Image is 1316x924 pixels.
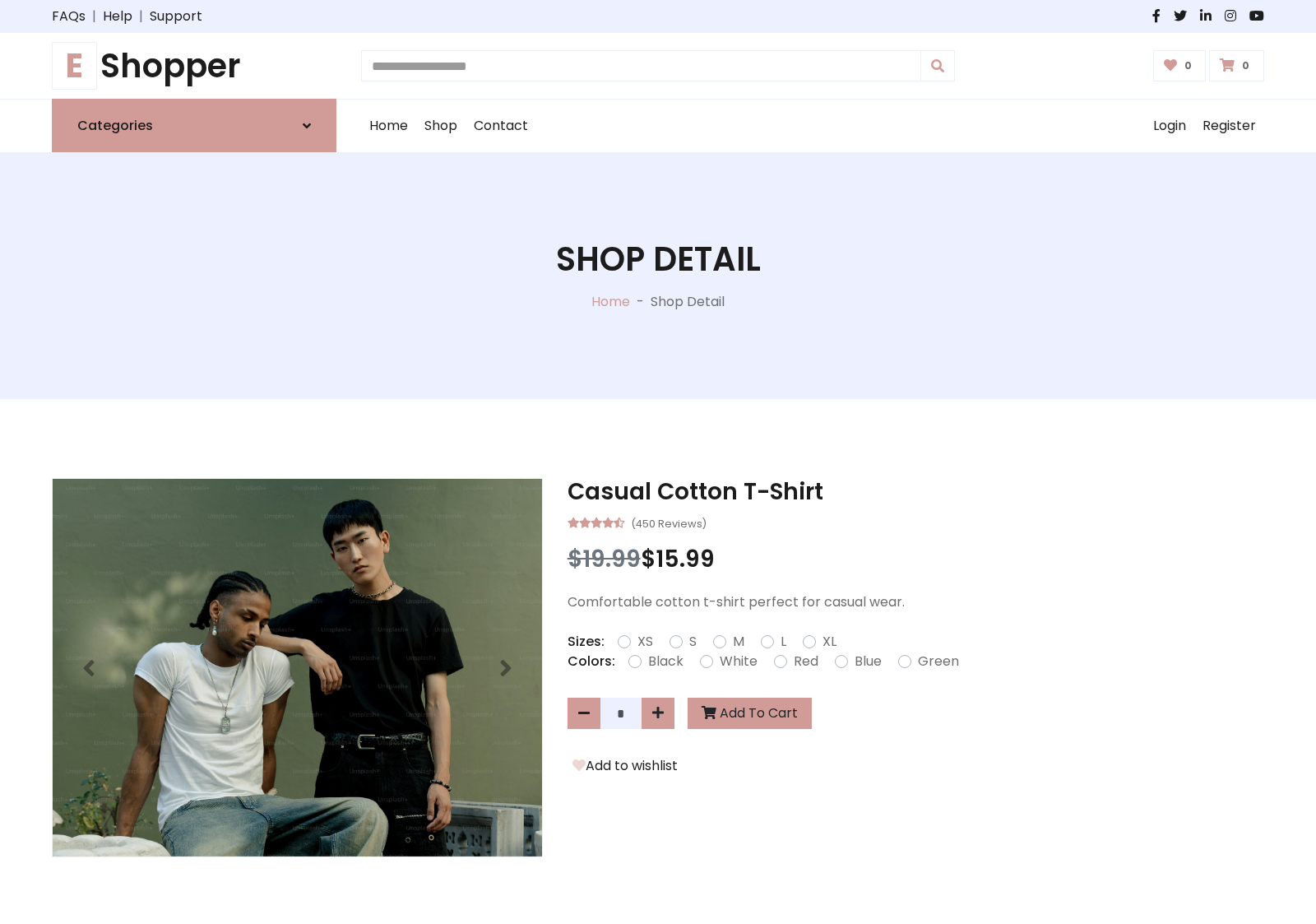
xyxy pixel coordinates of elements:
h3: Casual Cotton T-Shirt [568,478,1264,506]
p: Shop Detail [651,292,725,312]
label: XL [822,632,836,652]
p: Sizes: [568,632,605,652]
p: - [630,292,651,312]
h1: Shopper [52,46,336,86]
img: Image [53,479,542,857]
a: Login [1145,100,1194,152]
h3: $ [568,546,1264,573]
a: 0 [1153,50,1207,81]
span: $19.99 [568,543,641,575]
span: 0 [1238,58,1253,73]
a: Help [103,7,132,26]
a: Home [591,292,630,311]
a: FAQs [52,7,86,26]
a: Support [150,7,202,26]
a: 0 [1209,50,1264,81]
small: (450 Reviews) [631,513,707,532]
label: XS [637,632,653,652]
p: Colors: [568,652,615,671]
span: 0 [1180,58,1196,73]
span: 15.99 [656,543,715,575]
label: Green [918,652,959,671]
button: Add to wishlist [568,755,683,777]
label: Blue [855,652,882,671]
label: M [733,632,744,652]
a: Home [361,100,416,152]
a: Shop [416,100,466,152]
label: S [689,632,697,652]
label: White [720,652,758,671]
a: Categories [52,99,336,152]
button: Add To Cart [688,698,812,729]
a: EShopper [52,46,336,86]
h1: Shop Detail [556,239,761,279]
span: | [132,7,150,26]
a: Contact [466,100,536,152]
span: | [86,7,103,26]
p: Comfortable cotton t-shirt perfect for casual wear. [568,592,1264,612]
label: Black [648,652,683,671]
span: E [52,42,97,90]
label: Red [794,652,818,671]
h6: Categories [77,118,153,133]
a: Register [1194,100,1264,152]
label: L [781,632,786,652]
